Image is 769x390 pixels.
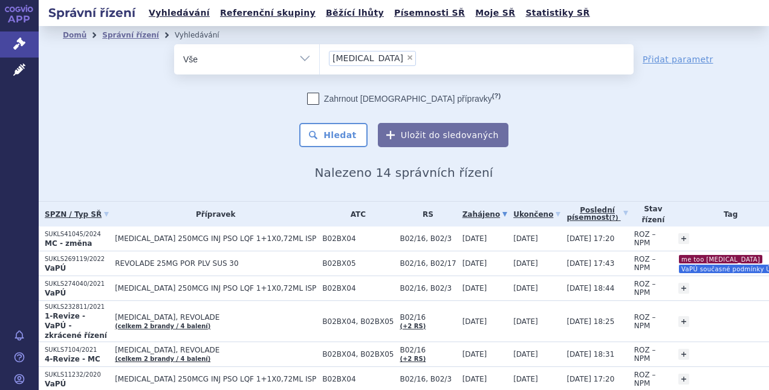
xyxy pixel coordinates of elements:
strong: MC - změna [45,239,92,248]
a: Písemnosti SŘ [391,5,469,21]
a: + [678,283,689,294]
span: [DATE] [462,284,487,292]
span: [MEDICAL_DATA], REVOLADE [115,313,316,322]
a: Vyhledávání [145,5,213,21]
span: B02BX04, B02BX05 [322,350,394,359]
span: [DATE] 18:31 [566,350,614,359]
span: ROZ – NPM [634,255,656,272]
li: Vyhledávání [175,26,235,44]
span: [DATE] 17:20 [566,234,614,243]
i: me too [MEDICAL_DATA] [679,255,762,263]
span: [DATE] 18:44 [566,284,614,292]
span: × [406,54,414,61]
button: Uložit do sledovaných [378,123,508,147]
a: Moje SŘ [472,5,519,21]
span: [DATE] [513,259,538,268]
a: Statistiky SŘ [522,5,593,21]
span: ROZ – NPM [634,313,656,330]
a: Správní řízení [102,31,159,39]
p: SUKLS274040/2021 [45,280,109,288]
span: [DATE] [513,234,538,243]
abbr: (?) [609,214,618,222]
a: Poslednípísemnost(?) [566,202,628,226]
a: Referenční skupiny [216,5,319,21]
span: ROZ – NPM [634,346,656,363]
button: Hledat [299,123,368,147]
span: [DATE] [513,375,538,383]
strong: VaPÚ [45,380,66,388]
p: SUKLS41045/2024 [45,230,109,239]
a: (+2 RS) [400,323,426,329]
span: ROZ – NPM [634,371,656,388]
p: SUKLS232811/2021 [45,303,109,311]
span: B02/16, B02/3 [400,375,456,383]
span: B02BX04 [322,284,394,292]
a: Zahájeno [462,206,507,223]
a: Ukončeno [513,206,560,223]
th: RS [394,202,456,226]
a: + [678,316,689,327]
span: [MEDICAL_DATA] 250MCG INJ PSO LQF 1+1X0,72ML ISP [115,375,316,383]
p: SUKLS269119/2022 [45,255,109,263]
span: [DATE] [462,234,487,243]
a: + [678,374,689,385]
p: SUKLS11232/2020 [45,371,109,379]
abbr: (?) [492,92,501,100]
span: [DATE] [462,350,487,359]
a: (celkem 2 brandy / 4 balení) [115,355,210,362]
span: [MEDICAL_DATA] [333,54,403,62]
span: B02BX04, B02BX05 [322,317,394,326]
strong: VaPÚ [45,264,66,273]
span: ROZ – NPM [634,280,656,297]
a: (+2 RS) [400,355,426,362]
span: [MEDICAL_DATA], REVOLADE [115,346,316,354]
span: [DATE] [462,375,487,383]
a: SPZN / Typ SŘ [45,206,109,223]
span: B02BX05 [322,259,394,268]
span: B02/16 [400,346,456,354]
a: Domů [63,31,86,39]
span: [DATE] [513,350,538,359]
a: Běžící lhůty [322,5,388,21]
span: [DATE] [513,317,538,326]
span: [DATE] 17:20 [566,375,614,383]
span: ROZ – NPM [634,230,656,247]
a: + [678,349,689,360]
th: ATC [316,202,394,226]
span: [MEDICAL_DATA] 250MCG INJ PSO LQF 1+1X0,72ML ISP [115,234,316,243]
span: B02/16, B02/3 [400,234,456,243]
strong: 4-Revize - MC [45,355,100,363]
strong: 1-Revize - VaPÚ - zkrácené řízení [45,312,107,340]
span: B02BX04 [322,234,394,243]
a: + [678,233,689,244]
strong: VaPÚ [45,289,66,297]
span: [MEDICAL_DATA] 250MCG INJ PSO LQF 1+1X0,72ML ISP [115,284,316,292]
span: B02/16, B02/17 [400,259,456,268]
span: REVOLADE 25MG POR PLV SUS 30 [115,259,316,268]
span: Nalezeno 14 správních řízení [314,165,493,180]
span: [DATE] [462,317,487,326]
h2: Správní řízení [39,4,145,21]
th: Stav řízení [628,202,672,226]
input: [MEDICAL_DATA] [420,50,426,65]
span: [DATE] [513,284,538,292]
span: [DATE] 17:43 [566,259,614,268]
span: B02BX04 [322,375,394,383]
a: (celkem 2 brandy / 4 balení) [115,323,210,329]
p: SUKLS7104/2021 [45,346,109,354]
span: B02/16, B02/3 [400,284,456,292]
th: Přípravek [109,202,316,226]
label: Zahrnout [DEMOGRAPHIC_DATA] přípravky [307,93,501,105]
a: Přidat parametr [643,53,713,65]
span: [DATE] 18:25 [566,317,614,326]
span: [DATE] [462,259,487,268]
span: B02/16 [400,313,456,322]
